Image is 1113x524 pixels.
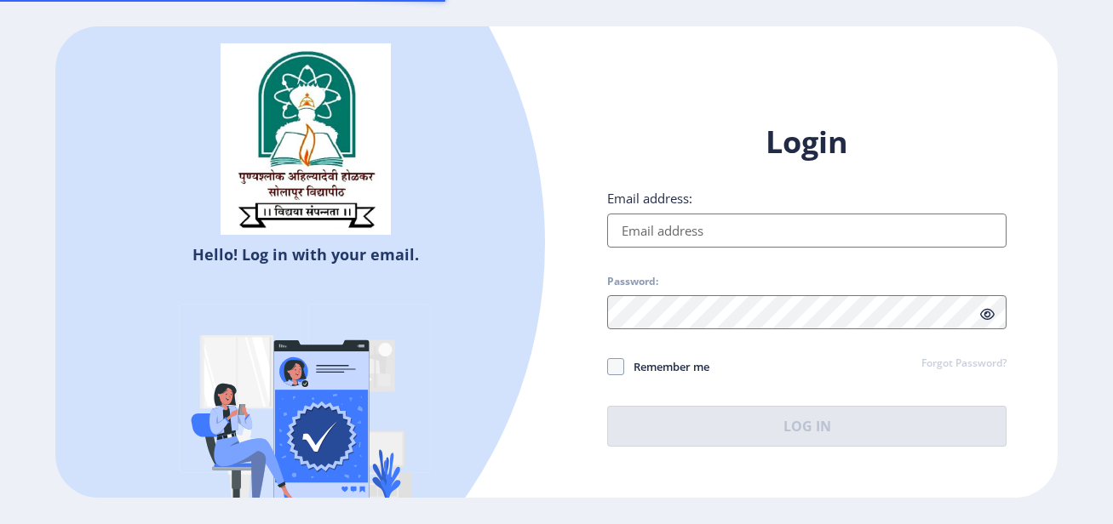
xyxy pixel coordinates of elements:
[607,275,658,288] label: Password:
[607,214,1006,248] input: Email address
[607,190,692,207] label: Email address:
[624,356,709,377] span: Remember me
[607,406,1006,447] button: Log In
[607,122,1006,162] h1: Login
[221,43,391,236] img: sulogo.png
[921,356,1007,372] a: Forgot Password?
